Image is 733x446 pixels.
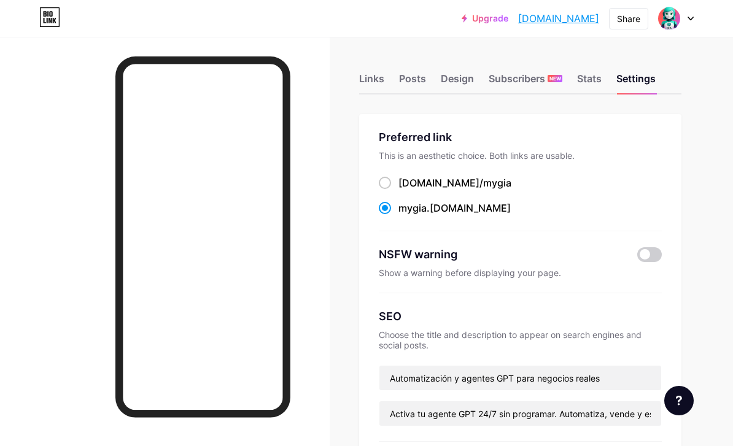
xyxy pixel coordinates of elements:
div: [DOMAIN_NAME]/ [398,175,511,190]
div: Share [617,12,640,25]
span: mygia [483,177,511,189]
div: Stats [577,71,602,93]
a: [DOMAIN_NAME] [518,11,599,26]
div: Preferred link [379,129,662,145]
div: Posts [399,71,426,93]
div: This is an aesthetic choice. Both links are usable. [379,150,662,161]
div: Choose the title and description to appear on search engines and social posts. [379,329,662,350]
div: .[DOMAIN_NAME] [398,201,511,215]
span: mygia [398,202,427,214]
div: Design [441,71,474,93]
img: mygia [657,7,681,30]
div: Links [359,71,384,93]
input: Description (max 160 chars) [379,401,661,426]
a: Upgrade [462,13,508,23]
span: NEW [549,75,561,82]
div: Subscribers [489,71,562,93]
div: Settings [616,71,656,93]
div: Show a warning before displaying your page. [379,267,662,278]
div: SEO [379,308,662,325]
div: NSFW warning [379,246,622,263]
input: Title [379,366,661,390]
